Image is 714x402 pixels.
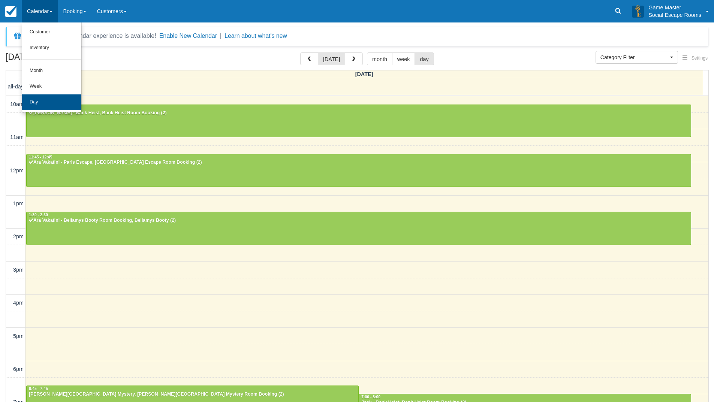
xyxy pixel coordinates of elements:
div: [PERSON_NAME] - Bank Heist, Bank Heist Room Booking (2) [28,110,689,116]
span: 12pm [10,167,24,173]
span: 5pm [13,333,24,339]
a: Customer [22,24,81,40]
ul: Calendar [22,22,82,112]
img: A3 [632,5,644,17]
span: all-day [8,84,24,90]
a: 11:45 - 12:45Ara Vakatini - Paris Escape, [GEOGRAPHIC_DATA] Escape Room Booking (2) [26,154,691,187]
a: Month [22,63,81,79]
button: month [367,52,392,65]
p: Game Master [648,4,701,11]
button: Category Filter [596,51,678,64]
div: [PERSON_NAME][GEOGRAPHIC_DATA] Mystery, [PERSON_NAME][GEOGRAPHIC_DATA] Mystery Room Booking (2) [28,392,356,398]
button: Settings [678,53,712,64]
span: 6pm [13,366,24,372]
a: 10:15 - 11:15[PERSON_NAME] - Bank Heist, Bank Heist Room Booking (2) [26,105,691,137]
button: week [392,52,415,65]
span: 1pm [13,200,24,206]
p: Social Escape Rooms [648,11,701,19]
h2: [DATE] [6,52,100,66]
div: Ara Vakatini - Paris Escape, [GEOGRAPHIC_DATA] Escape Room Booking (2) [28,160,689,166]
button: Enable New Calendar [159,32,217,40]
span: 7:00 - 8:00 [361,395,380,399]
a: 1:30 - 2:30Ara Vakatini - Bellamys Booty Room Booking, Bellamys Booty (2) [26,212,691,245]
span: | [220,33,222,39]
div: Ara Vakatini - Bellamys Booty Room Booking, Bellamys Booty (2) [28,218,689,224]
img: checkfront-main-nav-mini-logo.png [5,6,16,17]
a: Day [22,94,81,110]
button: day [415,52,434,65]
span: [DATE] [355,71,373,77]
span: 4pm [13,300,24,306]
span: 11:45 - 12:45 [29,155,52,159]
span: 6:45 - 7:45 [29,387,48,391]
span: 3pm [13,267,24,273]
span: 10am [10,101,24,107]
button: [DATE] [318,52,345,65]
span: 2pm [13,233,24,239]
div: A new Booking Calendar experience is available! [25,31,156,40]
span: 11am [10,134,24,140]
a: Week [22,79,81,94]
a: Inventory [22,40,81,56]
span: Settings [692,55,708,61]
span: Category Filter [600,54,668,61]
span: 1:30 - 2:30 [29,213,48,217]
a: Learn about what's new [225,33,287,39]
